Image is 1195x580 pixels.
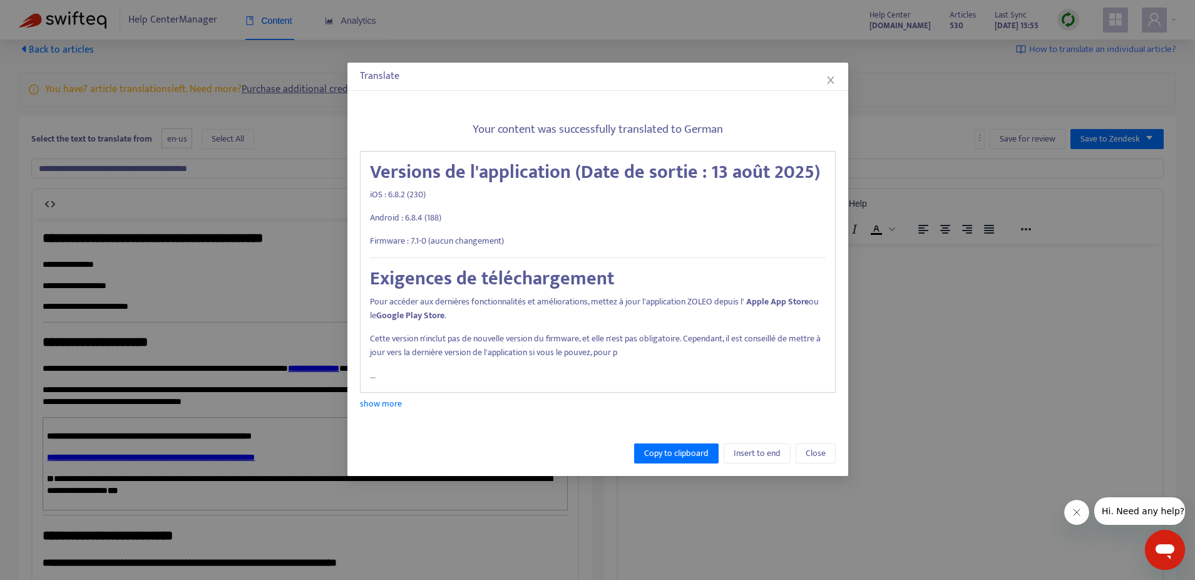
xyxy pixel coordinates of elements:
span: Close [806,447,826,460]
body: Rich Text Area. Press ALT-0 for help. [10,10,535,23]
span: close [826,75,836,85]
span: Firmware : 7.1-0 (aucun changement) [370,234,504,248]
div: ... [360,151,836,393]
span: Pour accéder aux dernières fonctionnalités et améliorations, mettez à jour l'application ZOLEO de... [370,294,744,309]
span: Android : 6.8.4 (188) [370,210,441,225]
strong: Google Play Store [376,308,444,323]
iframe: Message from company [1094,497,1185,525]
span: iOS : 6.8.2 (230) [370,187,426,202]
a: show more [360,396,402,411]
span: Insert to end [734,447,781,460]
strong: Apple App Store [746,294,809,309]
button: Close [796,443,836,463]
iframe: Button to launch messaging window [1145,530,1185,570]
strong: Versions de l'application (Date de sortie : 13 août 2025) [370,157,820,188]
button: Insert to end [724,443,791,463]
span: Copy to clipboard [644,447,709,460]
h5: Your content was successfully translated to German [360,123,836,137]
button: Copy to clipboard [634,443,719,463]
strong: Exigences de téléchargement [370,263,614,294]
div: Translate [360,69,836,84]
button: Close [824,73,838,87]
p: ou le . [370,295,826,323]
span: Cette version n'inclut pas de nouvelle version du firmware, et elle n'est pas obligatoire. Cepend... [370,331,821,360]
iframe: Close message [1064,500,1089,525]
